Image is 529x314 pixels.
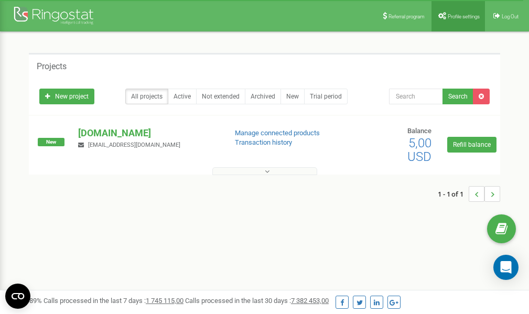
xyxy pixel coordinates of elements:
a: New [280,89,305,104]
a: Not extended [196,89,245,104]
nav: ... [438,176,500,212]
p: [DOMAIN_NAME] [78,126,218,140]
a: Archived [245,89,281,104]
a: New project [39,89,94,104]
span: Balance [407,127,431,135]
a: Manage connected products [235,129,320,137]
span: [EMAIL_ADDRESS][DOMAIN_NAME] [88,142,180,148]
input: Search [389,89,443,104]
span: 1 - 1 of 1 [438,186,469,202]
span: New [38,138,64,146]
a: All projects [125,89,168,104]
span: Log Out [502,14,519,19]
div: Open Intercom Messenger [493,255,519,280]
span: Referral program [388,14,425,19]
u: 7 382 453,00 [291,297,329,305]
u: 1 745 115,00 [146,297,183,305]
a: Transaction history [235,138,292,146]
a: Trial period [304,89,348,104]
span: Calls processed in the last 7 days : [44,297,183,305]
a: Refill balance [447,137,496,153]
span: 5,00 USD [407,136,431,164]
button: Open CMP widget [5,284,30,309]
button: Search [442,89,473,104]
h5: Projects [37,62,67,71]
a: Active [168,89,197,104]
span: Profile settings [448,14,480,19]
span: Calls processed in the last 30 days : [185,297,329,305]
